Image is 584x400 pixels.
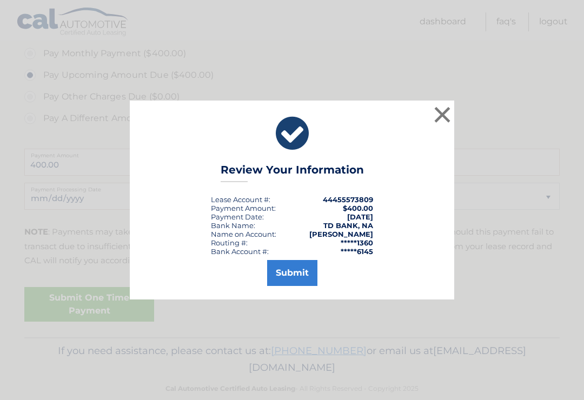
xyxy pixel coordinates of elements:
[347,212,373,221] span: [DATE]
[267,260,317,286] button: Submit
[211,212,262,221] span: Payment Date
[432,104,453,125] button: ×
[211,221,255,230] div: Bank Name:
[211,204,276,212] div: Payment Amount:
[221,163,364,182] h3: Review Your Information
[211,195,270,204] div: Lease Account #:
[211,238,248,247] div: Routing #:
[343,204,373,212] span: $400.00
[211,247,269,256] div: Bank Account #:
[211,212,264,221] div: :
[323,195,373,204] strong: 44455573809
[309,230,373,238] strong: [PERSON_NAME]
[211,230,276,238] div: Name on Account:
[323,221,373,230] strong: TD BANK, NA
